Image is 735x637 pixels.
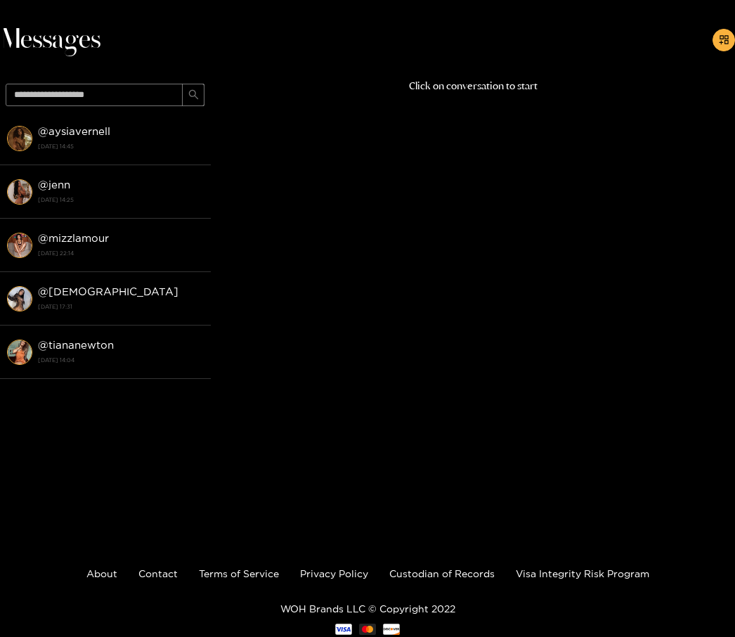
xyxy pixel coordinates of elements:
[38,300,204,313] strong: [DATE] 17:31
[38,339,114,351] strong: @ tiananewton
[516,568,649,579] a: Visa Integrity Risk Program
[38,232,109,244] strong: @ mizzlamour
[211,78,735,94] p: Click on conversation to start
[199,568,279,579] a: Terms of Service
[7,340,32,365] img: conversation
[7,179,32,205] img: conversation
[719,34,729,46] span: appstore-add
[38,285,178,297] strong: @ [DEMOGRAPHIC_DATA]
[38,247,204,259] strong: [DATE] 22:14
[138,568,178,579] a: Contact
[86,568,117,579] a: About
[38,140,204,153] strong: [DATE] 14:45
[389,568,495,579] a: Custodian of Records
[7,286,32,311] img: conversation
[38,193,204,206] strong: [DATE] 14:25
[713,29,735,51] button: appstore-add
[38,179,70,191] strong: @ jenn
[300,568,368,579] a: Privacy Policy
[7,126,32,151] img: conversation
[188,89,199,101] span: search
[38,125,110,137] strong: @ aysiavernell
[7,233,32,258] img: conversation
[38,354,204,366] strong: [DATE] 14:04
[182,84,204,106] button: search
